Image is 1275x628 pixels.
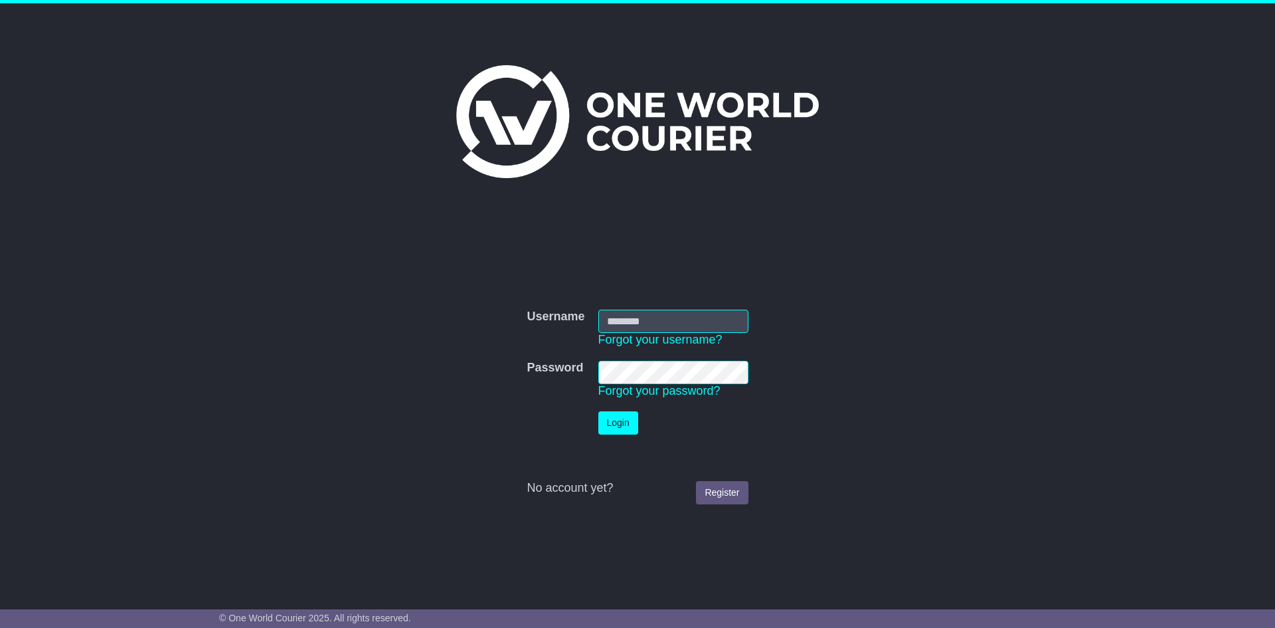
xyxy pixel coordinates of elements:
img: One World [456,65,819,178]
div: No account yet? [527,481,748,496]
button: Login [598,411,638,435]
a: Forgot your password? [598,384,721,397]
a: Forgot your username? [598,333,722,346]
label: Username [527,310,584,324]
span: © One World Courier 2025. All rights reserved. [219,613,411,623]
a: Register [696,481,748,504]
label: Password [527,361,583,375]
